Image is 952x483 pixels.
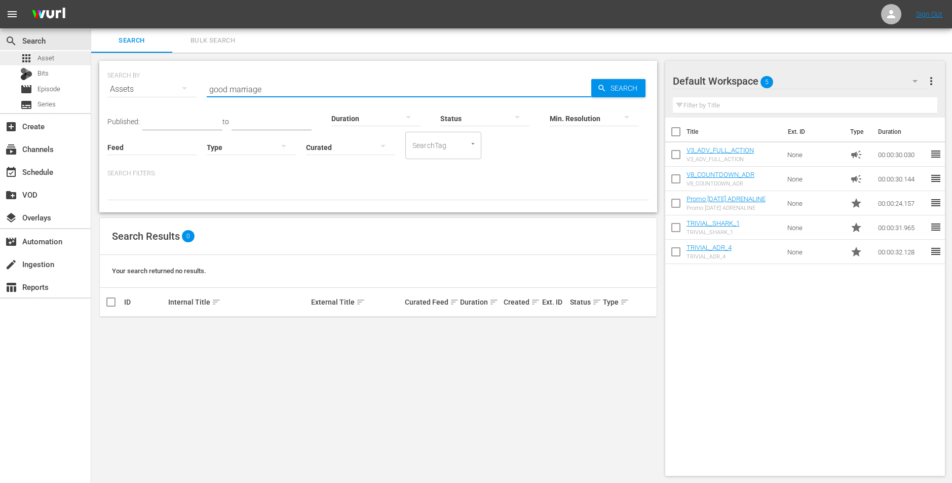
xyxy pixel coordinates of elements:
[570,296,600,308] div: Status
[489,298,499,307] span: sort
[592,298,601,307] span: sort
[97,35,166,47] span: Search
[930,221,942,233] span: reorder
[874,240,930,264] td: 00:00:32.128
[874,191,930,215] td: 00:00:24.157
[916,10,942,18] a: Sign Out
[468,139,478,148] button: Open
[356,298,365,307] span: sort
[178,35,247,47] span: Bulk Search
[405,298,429,306] div: Curated
[20,99,32,111] span: Series
[673,67,927,95] div: Default Workspace
[687,219,740,227] a: TRIVIAL_SHARK_1
[6,8,18,20] span: menu
[783,191,847,215] td: None
[460,296,501,308] div: Duration
[182,230,195,242] span: 0
[5,35,17,47] span: Search
[925,75,937,87] span: more_vert
[783,142,847,167] td: None
[850,221,862,234] span: Promo
[5,258,17,271] span: Ingestion
[20,68,32,80] div: Bits
[504,296,539,308] div: Created
[850,197,862,209] span: Promo
[5,121,17,133] span: Create
[850,173,862,185] span: Ad
[107,169,649,178] p: Search Filters:
[850,246,862,258] span: Promo
[5,143,17,156] span: Channels
[687,253,732,260] div: TRIVIAL_ADR_4
[5,189,17,201] span: VOD
[687,146,754,154] a: V3_ADV_FULL_ACTION
[687,180,754,187] div: V8_COUNTDOWN_ADR
[606,79,645,97] span: Search
[844,118,872,146] th: Type
[874,215,930,240] td: 00:00:31.965
[620,298,629,307] span: sort
[850,148,862,161] span: Ad
[37,99,56,109] span: Series
[591,79,645,97] button: Search
[930,148,942,160] span: reorder
[687,156,754,163] div: V3_ADV_FULL_ACTION
[112,267,206,275] span: Your search returned no results.
[687,171,754,178] a: V8_COUNTDOWN_ADR
[760,71,773,93] span: 5
[930,172,942,184] span: reorder
[5,166,17,178] span: Schedule
[783,167,847,191] td: None
[783,215,847,240] td: None
[37,53,54,63] span: Asset
[603,296,622,308] div: Type
[874,142,930,167] td: 00:00:30.030
[20,83,32,95] span: Episode
[5,281,17,293] span: Reports
[687,244,732,251] a: TRIVIAL_ADR_4
[107,118,140,126] span: Published:
[5,236,17,248] span: Automation
[874,167,930,191] td: 00:00:30.144
[168,296,308,308] div: Internal Title
[531,298,540,307] span: sort
[687,195,766,203] a: Promo [DATE] ADRENALINE
[687,205,766,211] div: Promo [DATE] ADRENALINE
[222,118,229,126] span: to
[783,240,847,264] td: None
[24,3,73,26] img: ans4CAIJ8jUAAAAAAAAAAAAAAAAAAAAAAAAgQb4GAAAAAAAAAAAAAAAAAAAAAAAAJMjXAAAAAAAAAAAAAAAAAAAAAAAAgAT5G...
[124,298,165,306] div: ID
[930,197,942,209] span: reorder
[5,212,17,224] span: Overlays
[687,118,782,146] th: Title
[20,52,32,64] span: Asset
[107,75,197,103] div: Assets
[37,68,49,79] span: Bits
[925,69,937,93] button: more_vert
[432,296,456,308] div: Feed
[782,118,844,146] th: Ext. ID
[450,298,459,307] span: sort
[872,118,933,146] th: Duration
[212,298,221,307] span: sort
[311,296,402,308] div: External Title
[37,84,60,94] span: Episode
[112,230,180,242] span: Search Results
[930,245,942,257] span: reorder
[687,229,740,236] div: TRIVIAL_SHARK_1
[542,298,566,306] div: Ext. ID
